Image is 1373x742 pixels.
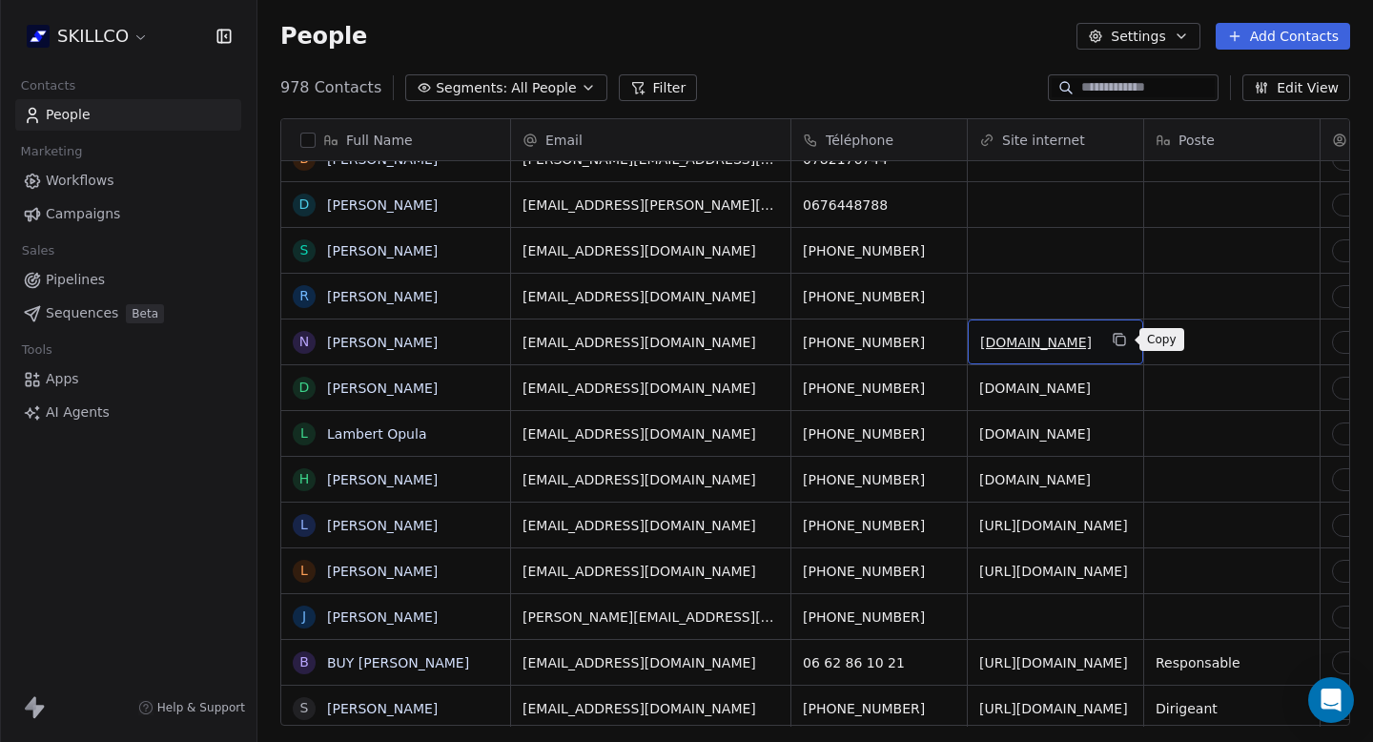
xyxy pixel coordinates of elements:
span: [PHONE_NUMBER] [803,287,955,306]
div: L [300,561,308,581]
a: Help & Support [138,700,245,715]
div: Poste [1144,119,1320,160]
a: Pipelines [15,264,241,296]
span: Help & Support [157,700,245,715]
a: [PERSON_NAME] [327,197,438,213]
a: [DOMAIN_NAME] [979,381,1091,396]
a: Workflows [15,165,241,196]
button: Add Contacts [1216,23,1350,50]
span: Beta [126,304,164,323]
span: Pipelines [46,270,105,290]
span: [EMAIL_ADDRESS][DOMAIN_NAME] [523,333,779,352]
p: Copy [1147,332,1177,347]
div: S [300,240,309,260]
span: [EMAIL_ADDRESS][DOMAIN_NAME] [523,699,779,718]
span: Contacts [12,72,84,100]
span: Campaigns [46,204,120,224]
span: [PHONE_NUMBER] [803,608,955,627]
a: AI Agents [15,397,241,428]
span: 0676448788 [803,196,955,215]
span: Site internet [1002,131,1085,150]
a: [URL][DOMAIN_NAME] [979,518,1128,533]
a: [PERSON_NAME] [327,564,438,579]
span: Dirigeant [1156,699,1308,718]
a: [PERSON_NAME] [327,701,438,716]
div: D [299,195,310,215]
button: Edit View [1242,74,1350,101]
div: Email [511,119,790,160]
div: H [299,469,310,489]
a: Campaigns [15,198,241,230]
a: [PERSON_NAME] [327,381,438,396]
a: SequencesBeta [15,298,241,329]
span: Poste [1178,131,1215,150]
span: Téléphone [826,131,893,150]
a: [URL][DOMAIN_NAME] [979,564,1128,579]
span: People [46,105,91,125]
span: Email [545,131,583,150]
a: [PERSON_NAME] [327,518,438,533]
a: [PERSON_NAME] [327,289,438,304]
div: grid [281,161,511,727]
span: Segments: [436,78,507,98]
span: [PHONE_NUMBER] [803,562,955,581]
div: Site internet [968,119,1143,160]
span: [EMAIL_ADDRESS][DOMAIN_NAME] [523,287,779,306]
a: [PERSON_NAME] [327,152,438,167]
button: Settings [1076,23,1199,50]
a: [PERSON_NAME] [327,243,438,258]
button: SKILLCO [23,20,153,52]
span: [PHONE_NUMBER] [803,333,955,352]
div: D [299,378,310,398]
span: [PHONE_NUMBER] [803,379,955,398]
span: Tools [13,336,60,364]
a: [DOMAIN_NAME] [980,335,1092,350]
button: Filter [619,74,698,101]
span: Workflows [46,171,114,191]
div: S [300,698,309,718]
span: People [280,22,367,51]
span: 06 62 86 10 21 [803,653,955,672]
span: SKILLCO [57,24,129,49]
span: [PHONE_NUMBER] [803,470,955,489]
span: Responsable [1156,653,1308,672]
span: Full Name [346,131,413,150]
a: [URL][DOMAIN_NAME] [979,655,1128,670]
div: r [299,286,309,306]
span: Marketing [12,137,91,166]
span: [EMAIL_ADDRESS][DOMAIN_NAME] [523,562,779,581]
span: [EMAIL_ADDRESS][DOMAIN_NAME] [523,424,779,443]
span: [EMAIL_ADDRESS][DOMAIN_NAME] [523,379,779,398]
span: [EMAIL_ADDRESS][DOMAIN_NAME] [523,241,779,260]
div: L [300,515,308,535]
span: [PERSON_NAME][EMAIL_ADDRESS][PERSON_NAME][DOMAIN_NAME] [523,608,779,627]
div: Full Name [281,119,510,160]
span: Apps [46,369,79,389]
img: Skillco%20logo%20icon%20(2).png [27,25,50,48]
span: AI Agents [46,402,110,423]
span: [PHONE_NUMBER] [803,424,955,443]
span: [EMAIL_ADDRESS][DOMAIN_NAME] [523,470,779,489]
span: All People [511,78,576,98]
a: [URL][DOMAIN_NAME] [979,701,1128,716]
span: [EMAIL_ADDRESS][DOMAIN_NAME] [523,653,779,672]
a: [PERSON_NAME] [327,609,438,625]
a: [DOMAIN_NAME] [979,472,1091,487]
span: [PHONE_NUMBER] [803,699,955,718]
div: Open Intercom Messenger [1308,677,1354,723]
div: B [299,652,309,672]
div: L [300,423,308,443]
a: [PERSON_NAME] [327,335,438,350]
a: BUY [PERSON_NAME] [327,655,469,670]
span: Sequences [46,303,118,323]
a: [PERSON_NAME] [327,472,438,487]
div: Téléphone [791,119,967,160]
a: Lambert Opula [327,426,426,442]
span: [PHONE_NUMBER] [803,241,955,260]
a: Apps [15,363,241,395]
a: People [15,99,241,131]
span: [EMAIL_ADDRESS][DOMAIN_NAME] [523,516,779,535]
span: Sales [13,237,63,265]
div: J [302,607,306,627]
span: [PHONE_NUMBER] [803,516,955,535]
